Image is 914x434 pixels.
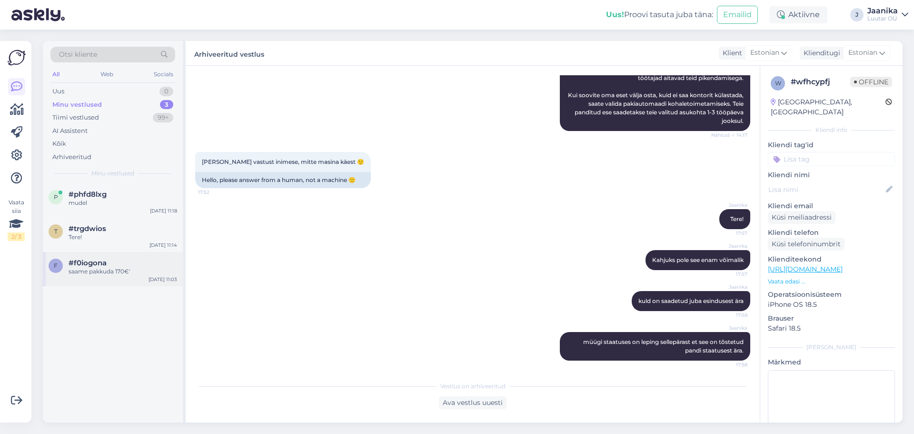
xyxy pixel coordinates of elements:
[54,228,58,235] span: t
[768,300,895,310] p: iPhone OS 18.5
[768,152,895,166] input: Lisa tag
[768,277,895,286] p: Vaata edasi ...
[8,49,26,67] img: Askly Logo
[54,193,58,201] span: p
[768,201,895,211] p: Kliendi email
[771,97,885,117] div: [GEOGRAPHIC_DATA], [GEOGRAPHIC_DATA]
[52,126,88,136] div: AI Assistent
[606,10,624,19] b: Uus!
[440,382,506,391] span: Vestlus on arhiveeritud
[52,113,99,122] div: Tiimi vestlused
[8,232,25,241] div: 2 / 3
[52,87,64,96] div: Uus
[69,267,177,276] div: saame pakkuda 170€'
[152,68,175,81] div: Socials
[768,343,895,352] div: [PERSON_NAME]
[712,271,747,278] span: 17:57
[69,199,177,207] div: mudel
[712,324,747,332] span: Jaanika
[800,48,840,58] div: Klienditugi
[712,283,747,291] span: Jaanika
[159,87,173,96] div: 0
[54,262,58,269] span: f
[768,313,895,323] p: Brauser
[198,189,234,196] span: 17:52
[8,198,25,241] div: Vaata siia
[768,170,895,180] p: Kliendi nimi
[153,113,173,122] div: 99+
[150,207,177,214] div: [DATE] 11:18
[69,224,106,233] span: #trgdwios
[439,396,507,409] div: Ava vestlus uuesti
[769,6,827,23] div: Aktiivne
[850,8,864,21] div: J
[583,338,745,354] span: müügi staatuses on leping sellepärast et see on tõstetud pandi staatusest ära.
[791,76,850,88] div: # wfhcypfj
[195,172,371,188] div: Hello, please answer from a human, not a machine 🙂
[768,254,895,264] p: Klienditeekond
[69,259,107,267] span: #f0iogona
[52,152,91,162] div: Arhiveeritud
[52,139,66,149] div: Kõik
[69,190,107,199] span: #phfd8lxg
[768,265,843,273] a: [URL][DOMAIN_NAME]
[717,6,758,24] button: Emailid
[99,68,115,81] div: Web
[768,126,895,134] div: Kliendi info
[768,184,884,195] input: Lisa nimi
[768,290,895,300] p: Operatsioonisüsteem
[638,297,744,304] span: kuld on saadetud juba esindusest ära
[160,100,173,110] div: 3
[149,242,177,249] div: [DATE] 11:14
[59,50,97,60] span: Otsi kliente
[712,361,747,368] span: 17:58
[768,323,895,333] p: Safari 18.5
[730,215,744,222] span: Tere!
[867,7,898,15] div: Jaanika
[768,238,844,251] div: Küsi telefoninumbrit
[768,228,895,238] p: Kliendi telefon
[719,48,742,58] div: Klient
[91,169,134,178] span: Minu vestlused
[712,242,747,250] span: Jaanika
[202,158,364,165] span: [PERSON_NAME] vastust inimese, mitte masina käest 🙂
[69,233,177,242] div: Tere!
[867,7,908,22] a: JaanikaLuutar OÜ
[848,48,877,58] span: Estonian
[149,276,177,283] div: [DATE] 11:03
[652,256,744,263] span: Kahjuks pole see enam võimalik
[768,357,895,367] p: Märkmed
[712,202,747,209] span: Jaanika
[712,230,747,237] span: 17:57
[768,140,895,150] p: Kliendi tag'id
[606,9,713,20] div: Proovi tasuta juba täna:
[194,47,264,60] label: Arhiveeritud vestlus
[867,15,898,22] div: Luutar OÜ
[850,77,892,87] span: Offline
[52,100,102,110] div: Minu vestlused
[768,211,835,224] div: Küsi meiliaadressi
[711,131,747,139] span: Nähtud ✓ 14:17
[775,80,781,87] span: w
[712,312,747,319] span: 17:58
[750,48,779,58] span: Estonian
[50,68,61,81] div: All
